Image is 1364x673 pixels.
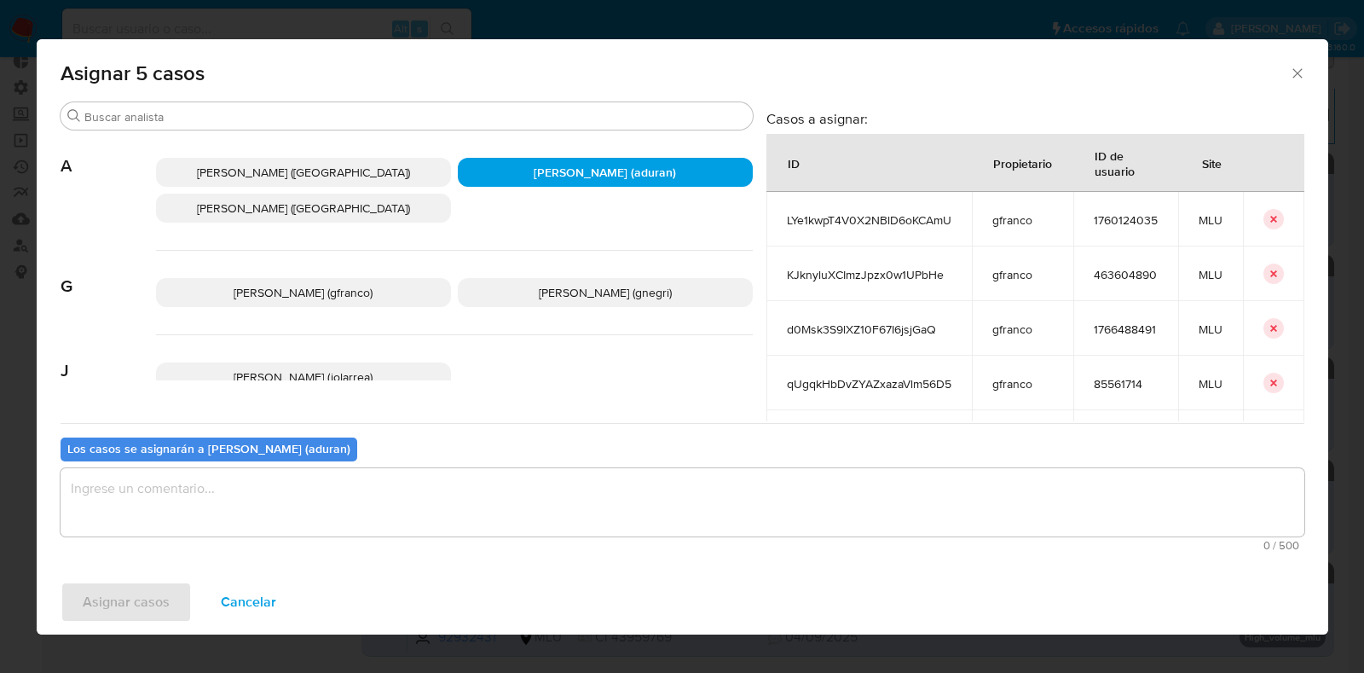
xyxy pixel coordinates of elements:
[234,284,373,301] span: [PERSON_NAME] (gfranco)
[973,142,1072,183] div: Propietario
[787,267,951,282] span: KJknyluXCImzJpzx0w1UPbHe
[787,322,951,337] span: d0Msk3S9lXZ10F67I6jsjGaQ
[458,278,753,307] div: [PERSON_NAME] (gnegri)
[221,583,276,621] span: Cancelar
[1094,322,1158,337] span: 1766488491
[66,540,1299,551] span: Máximo 500 caracteres
[1263,209,1284,229] button: icon-button
[534,164,676,181] span: [PERSON_NAME] (aduran)
[1094,376,1158,392] span: 85561714
[1289,65,1304,80] button: Cerrar ventana
[767,142,820,183] div: ID
[61,251,156,297] span: G
[992,322,1053,337] span: gfranco
[197,164,410,181] span: [PERSON_NAME] ([GEOGRAPHIC_DATA])
[67,109,81,123] button: Buscar
[61,335,156,381] span: J
[1199,212,1222,228] span: MLU
[1263,264,1284,284] button: icon-button
[199,582,298,623] button: Cancelar
[234,368,373,386] span: [PERSON_NAME] (jolarrea)
[1199,376,1222,392] span: MLU
[1263,318,1284,339] button: icon-button
[156,158,451,187] div: [PERSON_NAME] ([GEOGRAPHIC_DATA])
[156,363,451,392] div: [PERSON_NAME] (jolarrea)
[156,194,451,223] div: [PERSON_NAME] ([GEOGRAPHIC_DATA])
[787,376,951,392] span: qUgqkHbDvZYAZxazaVlm56D5
[67,440,350,457] b: Los casos se asignarán a [PERSON_NAME] (aduran)
[992,212,1053,228] span: gfranco
[37,39,1328,635] div: assign-modal
[1182,142,1242,183] div: Site
[1199,267,1222,282] span: MLU
[61,131,156,177] span: A
[787,212,951,228] span: LYe1kwpT4V0X2NBlD6oKCAmU
[1263,373,1284,393] button: icon-button
[61,63,1290,84] span: Asignar 5 casos
[84,109,746,125] input: Buscar analista
[992,267,1053,282] span: gfranco
[458,158,753,187] div: [PERSON_NAME] (aduran)
[1094,212,1158,228] span: 1760124035
[1199,322,1222,337] span: MLU
[1074,135,1177,191] div: ID de usuario
[197,200,410,217] span: [PERSON_NAME] ([GEOGRAPHIC_DATA])
[992,376,1053,392] span: gfranco
[766,110,1304,127] h3: Casos a asignar:
[539,284,672,301] span: [PERSON_NAME] (gnegri)
[156,278,451,307] div: [PERSON_NAME] (gfranco)
[1094,267,1158,282] span: 463604890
